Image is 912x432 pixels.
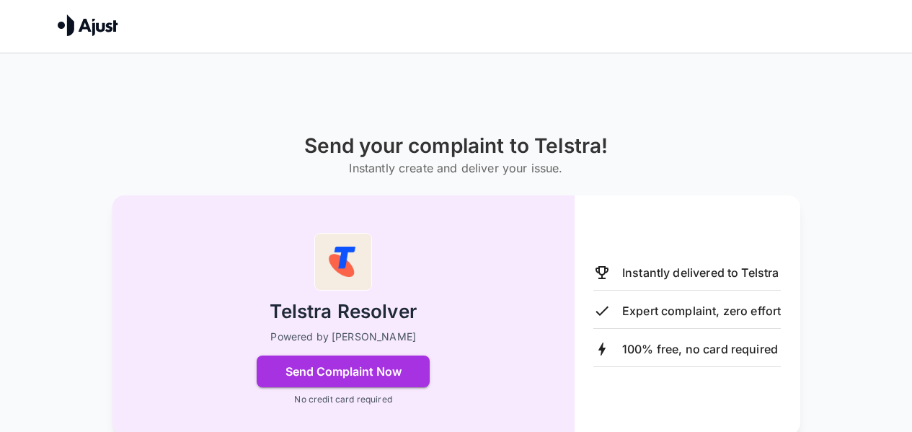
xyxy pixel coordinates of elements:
h2: Telstra Resolver [270,299,416,325]
p: Expert complaint, zero effort [622,302,781,319]
p: Instantly delivered to Telstra [622,264,779,281]
p: No credit card required [294,393,391,406]
p: Powered by [PERSON_NAME] [270,330,416,344]
h6: Instantly create and deliver your issue. [304,158,608,178]
p: 100% free, no card required [622,340,778,358]
h1: Send your complaint to Telstra! [304,134,608,158]
button: Send Complaint Now [257,356,430,387]
img: Ajust [58,14,118,36]
img: Telstra [314,233,372,291]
